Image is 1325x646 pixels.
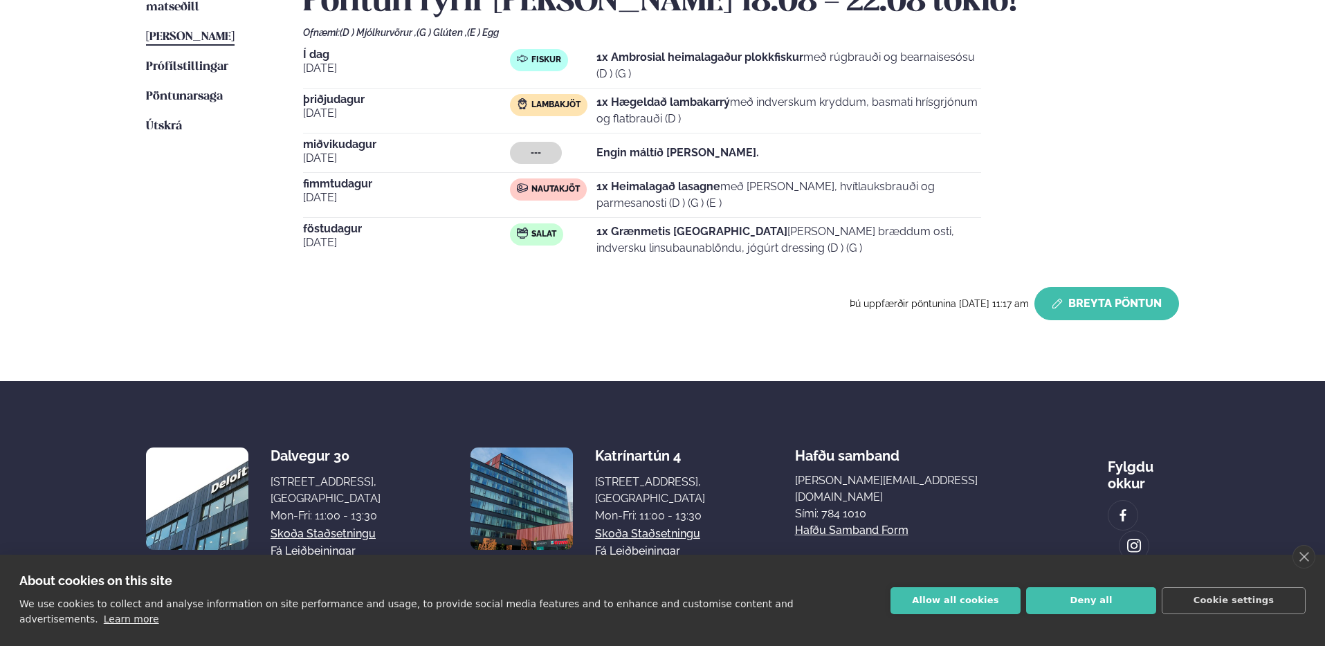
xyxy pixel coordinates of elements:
[19,573,172,588] strong: About cookies on this site
[890,587,1021,614] button: Allow all cookies
[596,95,730,109] strong: 1x Hægeldað lambakarrý
[531,147,541,158] span: ---
[1108,501,1137,530] a: image alt
[271,447,381,464] div: Dalvegur 30
[1162,587,1306,614] button: Cookie settings
[517,98,528,109] img: Lamb.svg
[595,543,680,560] a: Fá leiðbeiningar
[271,474,381,507] div: [STREET_ADDRESS], [GEOGRAPHIC_DATA]
[596,146,759,159] strong: Engin máltíð [PERSON_NAME].
[303,105,510,122] span: [DATE]
[303,60,510,77] span: [DATE]
[1034,287,1179,320] button: Breyta Pöntun
[596,223,981,257] p: [PERSON_NAME] bræddum osti, indversku linsubaunablöndu, jógúrt dressing (D ) (G )
[595,508,705,524] div: Mon-Fri: 11:00 - 13:30
[517,183,528,194] img: beef.svg
[146,447,248,550] img: image alt
[303,150,510,167] span: [DATE]
[303,27,1179,38] div: Ofnæmi:
[517,53,528,64] img: fish.svg
[517,228,528,239] img: salad.svg
[596,49,981,82] p: með rúgbrauði og bearnaisesósu (D ) (G )
[146,29,235,46] a: [PERSON_NAME]
[1115,508,1131,524] img: image alt
[146,89,223,105] a: Pöntunarsaga
[417,27,467,38] span: (G ) Glúten ,
[146,61,228,73] span: Prófílstillingar
[470,447,573,550] img: image alt
[531,55,561,66] span: Fiskur
[467,27,499,38] span: (E ) Egg
[303,94,510,105] span: þriðjudagur
[303,139,510,150] span: miðvikudagur
[531,100,581,111] span: Lambakjöt
[271,543,356,560] a: Fá leiðbeiningar
[795,472,1018,506] a: [PERSON_NAME][EMAIL_ADDRESS][DOMAIN_NAME]
[104,613,159,625] a: Learn more
[340,27,417,38] span: (D ) Mjólkurvörur ,
[795,506,1018,522] p: Sími: 784 1010
[146,118,182,135] a: Útskrá
[1126,538,1142,554] img: image alt
[146,120,182,132] span: Útskrá
[596,180,720,193] strong: 1x Heimalagað lasagne
[303,190,510,206] span: [DATE]
[1120,531,1149,560] a: image alt
[146,91,223,102] span: Pöntunarsaga
[303,49,510,60] span: Í dag
[531,184,580,195] span: Nautakjöt
[850,298,1029,309] span: Þú uppfærðir pöntunina [DATE] 11:17 am
[531,229,556,240] span: Salat
[795,522,908,539] a: Hafðu samband form
[596,178,981,212] p: með [PERSON_NAME], hvítlauksbrauði og parmesanosti (D ) (G ) (E )
[303,223,510,234] span: föstudagur
[271,526,376,542] a: Skoða staðsetningu
[271,508,381,524] div: Mon-Fri: 11:00 - 13:30
[595,447,705,464] div: Katrínartún 4
[1026,587,1156,614] button: Deny all
[146,31,235,43] span: [PERSON_NAME]
[595,526,700,542] a: Skoða staðsetningu
[595,474,705,507] div: [STREET_ADDRESS], [GEOGRAPHIC_DATA]
[596,225,787,238] strong: 1x Grænmetis [GEOGRAPHIC_DATA]
[596,50,803,64] strong: 1x Ambrosial heimalagaður plokkfiskur
[303,234,510,251] span: [DATE]
[1108,447,1179,492] div: Fylgdu okkur
[596,94,981,127] p: með indverskum kryddum, basmati hrísgrjónum og flatbrauði (D )
[19,598,794,625] p: We use cookies to collect and analyse information on site performance and usage, to provide socia...
[303,178,510,190] span: fimmtudagur
[1292,545,1315,569] a: close
[795,436,899,464] span: Hafðu samband
[146,59,228,75] a: Prófílstillingar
